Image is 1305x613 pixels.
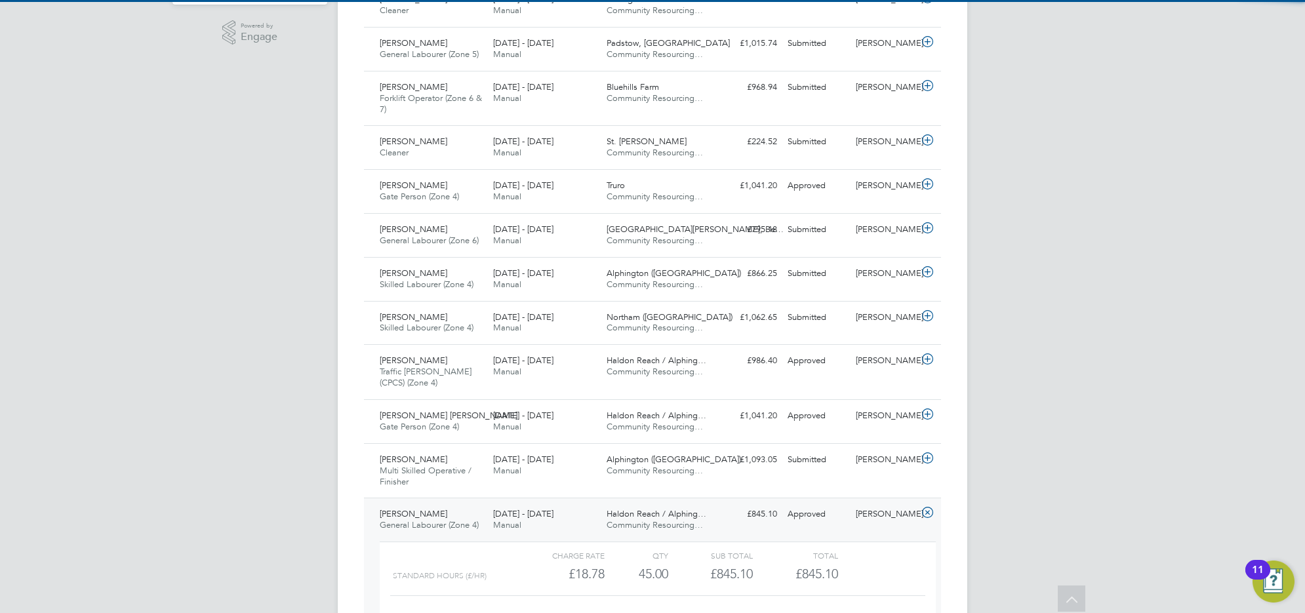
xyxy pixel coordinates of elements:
div: Sub Total [668,547,753,563]
span: [DATE] - [DATE] [493,508,553,519]
span: [PERSON_NAME] [380,355,447,366]
div: [PERSON_NAME] [851,131,919,153]
div: Approved [782,350,851,372]
span: Traffic [PERSON_NAME] (CPCS) (Zone 4) [380,366,472,388]
div: £845.10 [714,504,782,525]
span: Manual [493,235,521,246]
span: Community Resourcing… [607,235,703,246]
div: [PERSON_NAME] [851,175,919,197]
span: Standard Hours (£/HR) [393,571,487,580]
div: [PERSON_NAME] [851,77,919,98]
div: QTY [605,547,668,563]
span: Manual [493,465,521,476]
div: Submitted [782,33,851,54]
span: Engage [241,31,277,43]
div: [PERSON_NAME] [851,405,919,427]
span: Manual [493,5,521,16]
span: [PERSON_NAME] [380,508,447,519]
span: [DATE] - [DATE] [493,81,553,92]
span: Multi Skilled Operative / Finisher [380,465,472,487]
div: Total [753,547,837,563]
span: Manual [493,147,521,158]
div: £1,041.20 [714,175,782,197]
div: £968.94 [714,77,782,98]
span: Alphington ([GEOGRAPHIC_DATA]) [607,267,741,279]
span: Community Resourcing… [607,191,703,202]
span: Community Resourcing… [607,465,703,476]
span: [PERSON_NAME] [380,454,447,465]
span: Bluehills Farm [607,81,659,92]
span: [DATE] - [DATE] [493,355,553,366]
div: Submitted [782,263,851,285]
div: Submitted [782,131,851,153]
span: [PERSON_NAME] [380,180,447,191]
span: Community Resourcing… [607,322,703,333]
span: [DATE] - [DATE] [493,454,553,465]
span: Community Resourcing… [607,147,703,158]
span: Community Resourcing… [607,5,703,16]
span: General Labourer (Zone 6) [380,235,479,246]
span: Haldon Reach / Alphing… [607,508,706,519]
div: [PERSON_NAME] [851,307,919,328]
span: [DATE] - [DATE] [493,37,553,49]
span: Cleaner [380,147,409,158]
span: [PERSON_NAME] [380,81,447,92]
div: 11 [1252,570,1264,587]
div: £224.52 [714,131,782,153]
span: Haldon Reach / Alphing… [607,355,706,366]
div: Approved [782,405,851,427]
span: [PERSON_NAME] [380,224,447,235]
div: Approved [782,504,851,525]
div: Charge rate [520,547,605,563]
span: [PERSON_NAME] [380,267,447,279]
span: General Labourer (Zone 5) [380,49,479,60]
span: [DATE] - [DATE] [493,180,553,191]
span: Truro [607,180,625,191]
span: [PERSON_NAME] [380,136,447,147]
div: [PERSON_NAME] [851,350,919,372]
div: [PERSON_NAME] [851,219,919,241]
div: £1,093.05 [714,449,782,471]
span: £845.10 [795,566,838,582]
div: £845.10 [668,563,753,585]
span: Gate Person (Zone 4) [380,421,459,432]
span: Skilled Labourer (Zone 4) [380,279,473,290]
span: [DATE] - [DATE] [493,410,553,421]
div: £1,015.74 [714,33,782,54]
span: Haldon Reach / Alphing… [607,410,706,421]
span: Community Resourcing… [607,366,703,377]
span: Northam ([GEOGRAPHIC_DATA]) [607,311,733,323]
div: Submitted [782,449,851,471]
div: [PERSON_NAME] [851,33,919,54]
div: [PERSON_NAME] [851,504,919,525]
div: Submitted [782,307,851,328]
span: Community Resourcing… [607,279,703,290]
span: Manual [493,49,521,60]
div: £866.25 [714,263,782,285]
span: Alphington ([GEOGRAPHIC_DATA]) [607,454,741,465]
div: Submitted [782,219,851,241]
div: £795.18 [714,219,782,241]
span: Manual [493,191,521,202]
span: [PERSON_NAME] [PERSON_NAME] [380,410,517,421]
span: Manual [493,322,521,333]
span: [DATE] - [DATE] [493,136,553,147]
span: Manual [493,279,521,290]
span: Community Resourcing… [607,519,703,530]
div: £1,062.65 [714,307,782,328]
span: [PERSON_NAME] [380,311,447,323]
span: Padstow, [GEOGRAPHIC_DATA] [607,37,730,49]
div: [PERSON_NAME] [851,449,919,471]
span: [DATE] - [DATE] [493,267,553,279]
span: [PERSON_NAME] [380,37,447,49]
span: Skilled Labourer (Zone 4) [380,322,473,333]
div: £18.78 [520,563,605,585]
span: Community Resourcing… [607,49,703,60]
span: [DATE] - [DATE] [493,311,553,323]
button: Open Resource Center, 11 new notifications [1253,561,1295,603]
span: St. [PERSON_NAME] [607,136,687,147]
span: Manual [493,519,521,530]
span: Forklift Operator (Zone 6 & 7) [380,92,482,115]
span: Cleaner [380,5,409,16]
span: Manual [493,92,521,104]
